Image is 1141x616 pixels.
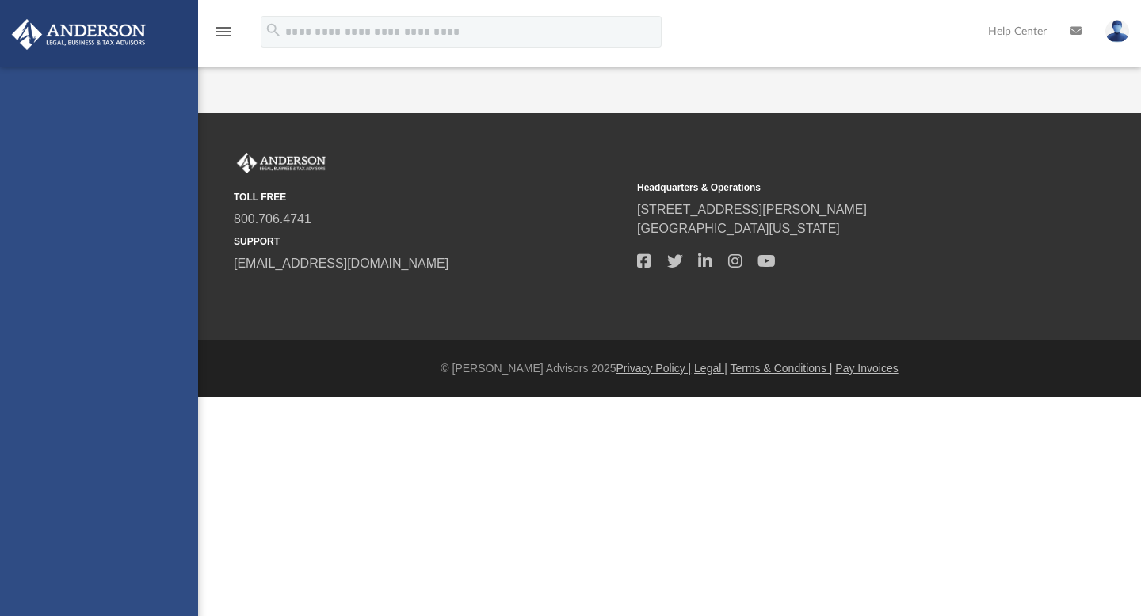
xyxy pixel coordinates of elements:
[835,362,898,375] a: Pay Invoices
[234,190,626,204] small: TOLL FREE
[214,30,233,41] a: menu
[637,203,867,216] a: [STREET_ADDRESS][PERSON_NAME]
[7,19,151,50] img: Anderson Advisors Platinum Portal
[214,22,233,41] i: menu
[637,181,1029,195] small: Headquarters & Operations
[198,360,1141,377] div: © [PERSON_NAME] Advisors 2025
[234,153,329,173] img: Anderson Advisors Platinum Portal
[694,362,727,375] a: Legal |
[234,257,448,270] a: [EMAIL_ADDRESS][DOMAIN_NAME]
[616,362,692,375] a: Privacy Policy |
[731,362,833,375] a: Terms & Conditions |
[234,212,311,226] a: 800.706.4741
[234,234,626,249] small: SUPPORT
[637,222,840,235] a: [GEOGRAPHIC_DATA][US_STATE]
[1105,20,1129,43] img: User Pic
[265,21,282,39] i: search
